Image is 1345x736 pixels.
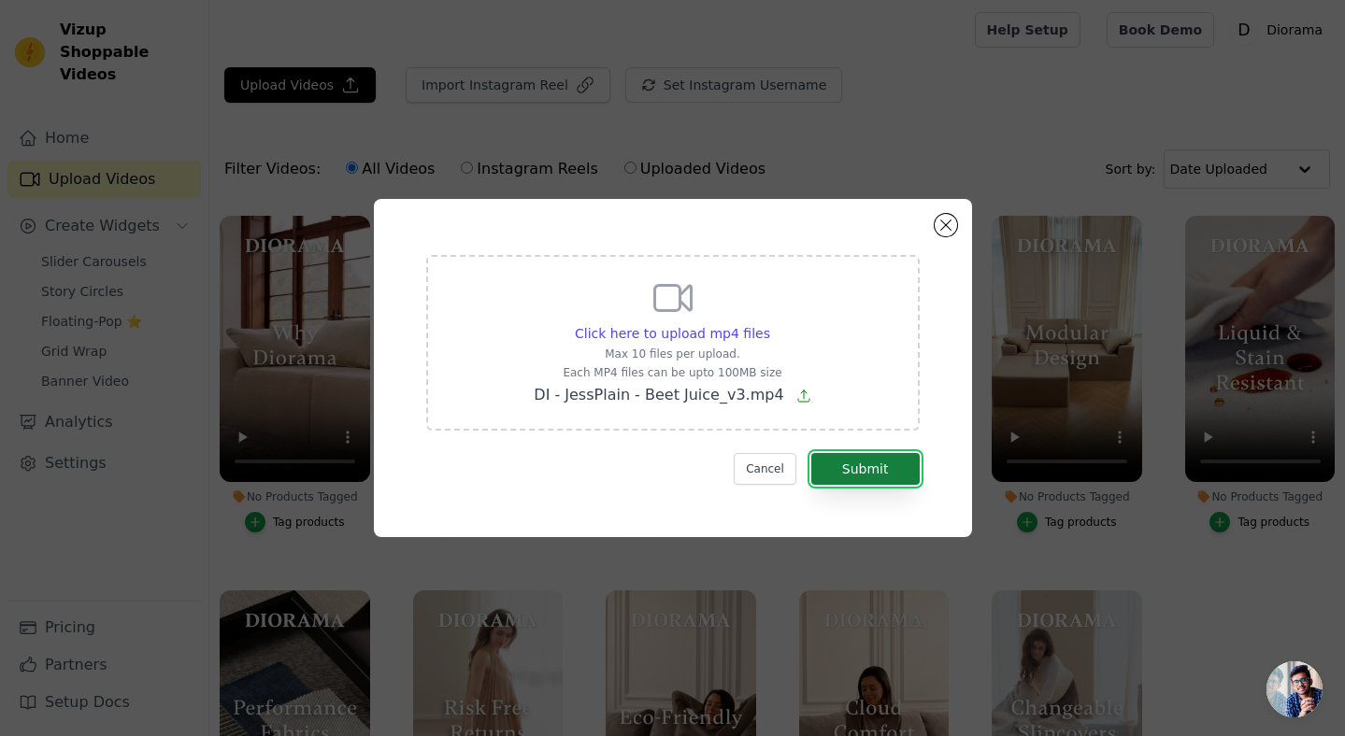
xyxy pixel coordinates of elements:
[534,347,810,361] p: Max 10 files per upload.
[811,453,920,485] button: Submit
[534,365,810,380] p: Each MP4 files can be upto 100MB size
[534,386,783,403] span: DI - JessPlain - Beet Juice_v3.mp4
[575,326,770,341] span: Click here to upload mp4 files
[935,214,957,236] button: Close modal
[1266,661,1323,717] div: Open chat
[734,453,796,485] button: Cancel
